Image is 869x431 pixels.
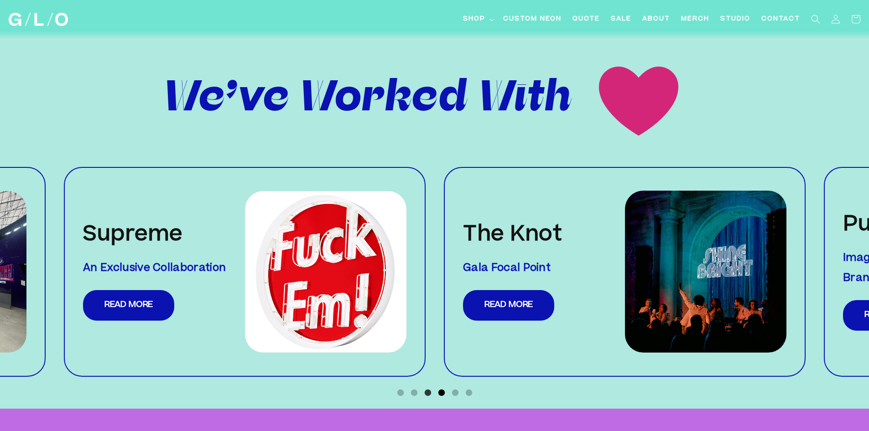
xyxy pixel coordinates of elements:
[437,388,446,397] button: 4 of 3
[756,9,806,30] a: Contact
[642,15,670,24] span: About
[463,225,562,246] strong: The Knot
[625,191,787,353] img: THEKNOTGALA2019_WAC_810_square.png
[503,15,562,24] span: Custom Neon
[463,15,485,24] span: Shop
[823,387,869,431] iframe: Chat Widget
[637,9,676,30] a: About
[410,388,419,397] button: 2 of 3
[498,9,567,30] a: Custom Neon
[83,290,174,321] a: Read More
[165,70,573,132] span: We’ve Worked With
[676,9,715,30] a: Merch
[9,13,68,26] img: GLO Studio
[396,388,405,397] button: 1 of 3
[572,15,600,24] span: Quote
[83,225,182,246] strong: Supreme
[83,259,238,279] h3: An Exclusive Collaboration
[605,9,637,30] a: SALE
[567,9,605,30] a: Quote
[806,9,826,29] summary: Search
[423,388,432,397] button: 3 of 3
[451,388,460,397] button: 5 of 3
[463,259,618,279] h3: Gala Focal Point
[715,9,756,30] a: Studio
[761,15,800,24] span: Contact
[5,10,72,30] a: GLO Studio
[458,9,498,30] summary: Shop
[611,15,631,24] span: SALE
[681,15,709,24] span: Merch
[720,15,750,24] span: Studio
[464,388,474,397] button: 6 of 3
[573,36,704,167] img: GLO_studios_Heart_Vector.png
[245,191,407,353] img: A74_FW23_NeonSign_04_square.jpg
[463,290,554,321] a: Read More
